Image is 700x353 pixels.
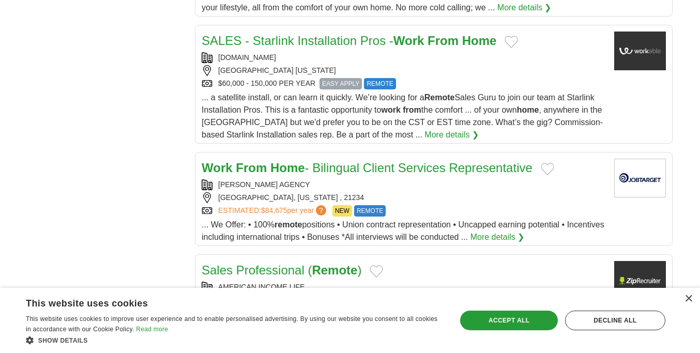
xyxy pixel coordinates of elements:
a: Work From Home- Bilingual Client Services Representative [202,161,532,175]
strong: remote [275,220,302,229]
div: Show details [26,335,444,345]
span: ? [316,205,326,216]
a: Sales Professional (Remote) [202,263,361,277]
span: $84,675 [261,206,287,214]
strong: Remote [424,93,455,102]
div: AMERICAN INCOME LIFE [202,282,606,293]
span: REMOTE [354,205,386,217]
span: ... We Offer: • 100% positions • Union contract representation • Uncapped earning potential • Inc... [202,220,604,241]
div: Decline all [565,311,665,330]
strong: From [236,161,267,175]
strong: Home [270,161,305,175]
img: Company logo [614,32,666,70]
button: Add to favorite jobs [541,163,554,175]
div: Accept all [460,311,557,330]
strong: Home [462,34,497,48]
div: [PERSON_NAME] AGENCY [202,179,606,190]
div: Close [684,295,692,303]
span: REMOTE [364,78,395,89]
strong: from [403,105,421,114]
strong: home [517,105,539,114]
div: $60,000 - 150,000 PER YEAR [202,78,606,89]
div: [DOMAIN_NAME] [202,52,606,63]
a: More details ❯ [497,2,552,14]
span: This website uses cookies to improve user experience and to enable personalised advertising. By u... [26,315,437,333]
span: NEW [332,205,352,217]
span: ... a satellite install, or can learn it quickly. We’re looking for a Sales Guru to join our team... [202,93,603,139]
div: This website uses cookies [26,294,418,310]
a: More details ❯ [470,231,525,243]
strong: Work [393,34,424,48]
a: SALES - Starlink Installation Pros -Work From Home [202,34,496,48]
strong: From [428,34,459,48]
a: ESTIMATED:$84,675per year? [218,205,328,217]
a: Read more, opens a new window [136,326,168,333]
div: [GEOGRAPHIC_DATA] [US_STATE] [202,65,606,76]
button: Add to favorite jobs [505,36,518,48]
span: Show details [38,337,88,344]
span: EASY APPLY [319,78,362,89]
a: More details ❯ [424,129,479,141]
strong: work [381,105,400,114]
strong: Work [202,161,233,175]
strong: Remote [312,263,357,277]
button: Add to favorite jobs [370,265,383,278]
img: Company logo [614,261,666,300]
img: Company logo [614,159,666,197]
div: [GEOGRAPHIC_DATA], [US_STATE] , 21234 [202,192,606,203]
